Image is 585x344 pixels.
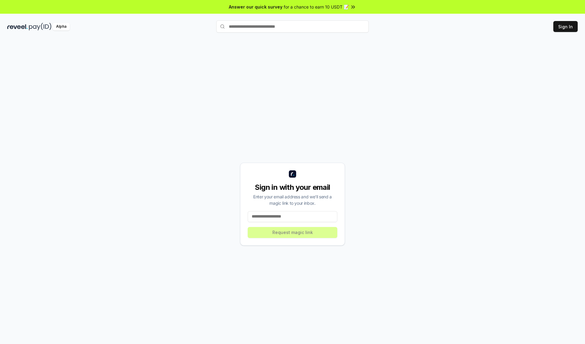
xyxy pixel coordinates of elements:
img: reveel_dark [7,23,28,30]
span: Answer our quick survey [229,4,282,10]
div: Sign in with your email [248,183,337,192]
div: Alpha [53,23,70,30]
button: Sign In [553,21,578,32]
div: Enter your email address and we’ll send a magic link to your inbox. [248,193,337,206]
img: pay_id [29,23,51,30]
span: for a chance to earn 10 USDT 📝 [284,4,349,10]
img: logo_small [289,170,296,178]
